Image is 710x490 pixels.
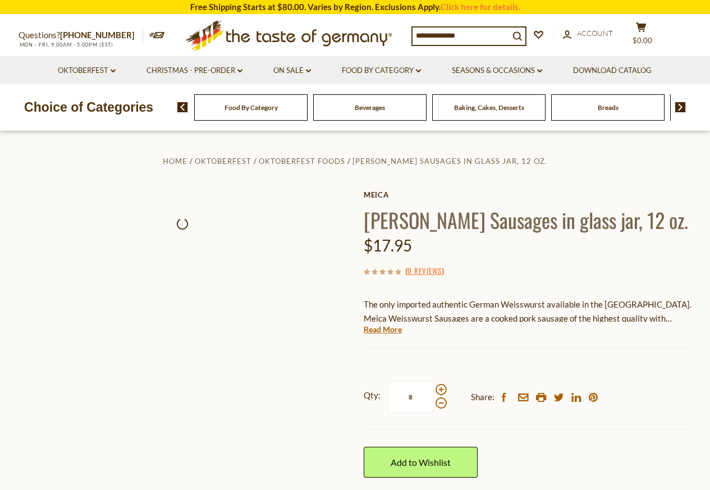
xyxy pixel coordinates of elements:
img: previous arrow [177,102,188,112]
a: Seasons & Occasions [452,65,542,77]
a: Add to Wishlist [364,447,478,478]
span: ( ) [405,265,444,276]
span: $17.95 [364,236,412,255]
span: $0.00 [633,36,652,45]
p: The only imported authentic German Weisswurst available in the [GEOGRAPHIC_DATA]. Meica Weisswurs... [364,297,692,326]
span: MON - FRI, 9:00AM - 5:00PM (EST) [19,42,114,48]
a: Oktoberfest Foods [259,157,345,166]
a: Oktoberfest [58,65,116,77]
strong: Qty: [364,388,381,402]
a: Meica [364,190,692,199]
a: Food By Category [342,65,421,77]
a: Christmas - PRE-ORDER [146,65,242,77]
h1: [PERSON_NAME] Sausages in glass jar, 12 oz. [364,207,692,232]
a: 0 Reviews [407,265,442,277]
span: Account [577,29,613,38]
a: Oktoberfest [195,157,251,166]
button: $0.00 [625,22,658,50]
input: Qty: [388,382,434,413]
img: next arrow [675,102,686,112]
span: Share: [471,390,494,404]
a: Home [163,157,187,166]
a: Baking, Cakes, Desserts [454,103,524,112]
a: On Sale [273,65,311,77]
a: [PERSON_NAME] Sausages in glass jar, 12 oz. [352,157,547,166]
a: Read More [364,324,402,335]
a: Click here for details. [441,2,520,12]
a: Food By Category [225,103,278,112]
a: [PHONE_NUMBER] [60,30,135,40]
p: Questions? [19,28,143,43]
a: Breads [598,103,619,112]
a: Download Catalog [573,65,652,77]
a: Beverages [355,103,385,112]
a: Account [563,28,613,40]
